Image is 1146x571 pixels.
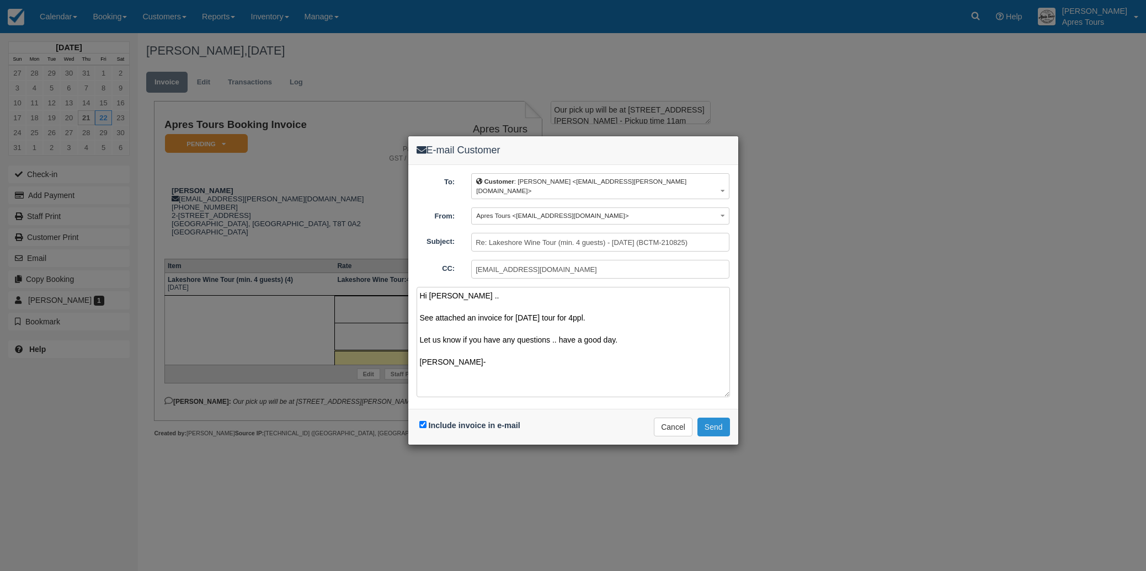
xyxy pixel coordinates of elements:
label: Subject: [408,233,463,247]
label: To: [408,173,463,188]
label: From: [408,207,463,222]
label: CC: [408,260,463,274]
span: Apres Tours <[EMAIL_ADDRESS][DOMAIN_NAME]> [476,212,628,219]
button: Send [697,418,730,436]
button: Customer: [PERSON_NAME] <[EMAIL_ADDRESS][PERSON_NAME][DOMAIN_NAME]> [471,173,729,199]
button: Apres Tours <[EMAIL_ADDRESS][DOMAIN_NAME]> [471,207,729,225]
span: : [PERSON_NAME] <[EMAIL_ADDRESS][PERSON_NAME][DOMAIN_NAME]> [476,178,686,194]
label: Include invoice in e-mail [429,421,520,430]
button: Cancel [654,418,692,436]
h4: E-mail Customer [417,145,730,156]
b: Customer [484,178,514,185]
